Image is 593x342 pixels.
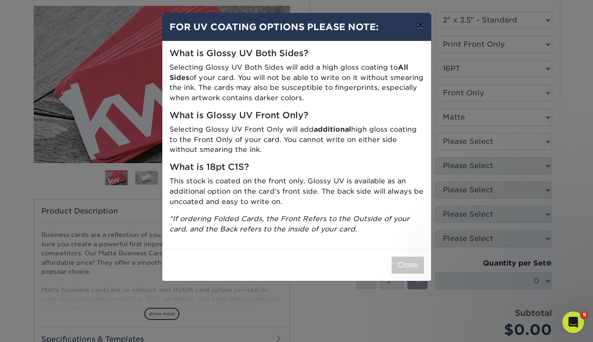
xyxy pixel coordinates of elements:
h5: What is Glossy UV Both Sides? [169,49,424,59]
h4: FOR UV COATING OPTIONS PLEASE NOTE: [169,20,424,34]
strong: All Sides [169,63,408,82]
i: *If ordering Folded Cards, the Front Refers to the Outside of your card, and the Back refers to t... [169,214,410,233]
p: This stock is coated on the front only. Glossy UV is available as an additional option on the car... [169,176,424,207]
button: Close [392,257,424,274]
span: 9 [581,311,588,319]
h5: What is Glossy UV Front Only? [169,111,424,121]
button: × [410,13,431,38]
strong: additional [314,125,351,133]
p: Selecting Glossy UV Front Only will add high gloss coating to the Front Only of your card. You ca... [169,124,424,155]
p: Selecting Glossy UV Both Sides will add a high gloss coating to of your card. You will not be abl... [169,62,424,103]
iframe: Intercom live chat [562,311,584,333]
h5: What is 18pt C1S? [169,162,424,173]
